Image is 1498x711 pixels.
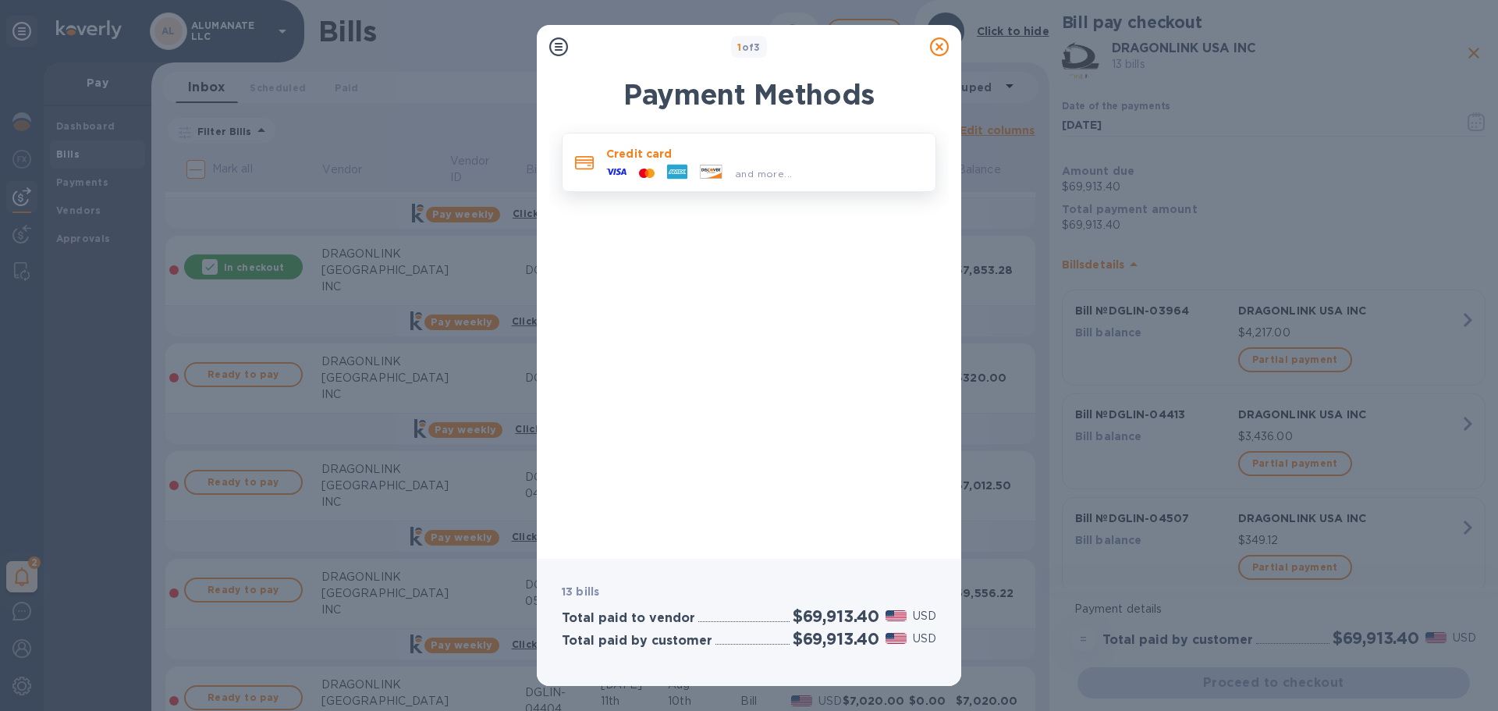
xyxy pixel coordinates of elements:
[737,41,761,53] b: of 3
[562,585,599,598] b: 13 bills
[793,606,879,626] h2: $69,913.40
[913,608,936,624] p: USD
[737,41,741,53] span: 1
[886,610,907,621] img: USD
[562,611,695,626] h3: Total paid to vendor
[913,631,936,647] p: USD
[562,634,712,649] h3: Total paid by customer
[606,146,923,162] p: Credit card
[793,629,879,649] h2: $69,913.40
[735,168,792,180] span: and more...
[562,78,936,111] h1: Payment Methods
[886,633,907,644] img: USD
